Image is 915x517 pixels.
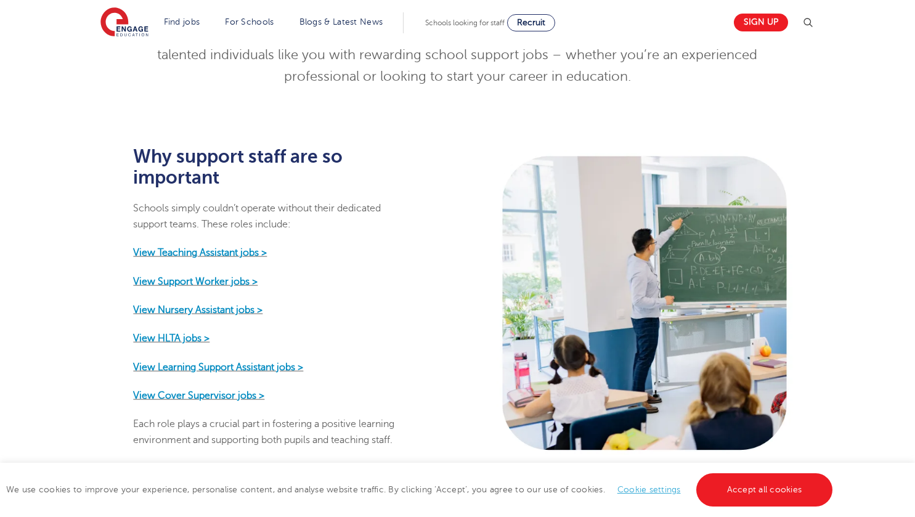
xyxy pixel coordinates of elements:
[299,17,383,26] a: Blogs & Latest News
[517,18,545,27] span: Recruit
[133,361,303,372] a: View Learning Support Assistant jobs >
[696,473,833,507] a: Accept all cookies
[507,14,555,31] a: Recruit
[133,145,343,187] strong: Why support staff are so important
[6,485,836,494] span: We use cookies to improve your experience, personalise content, and analyse website traffic. By c...
[164,17,200,26] a: Find jobs
[133,200,408,232] p: Schools simply couldn’t operate without their dedicated support teams. These roles include:
[133,416,408,449] p: Each role plays a crucial part in fostering a positive learning environment and supporting both p...
[133,333,209,344] a: View HLTA jobs >
[100,7,148,38] img: Engage Education
[425,18,505,27] span: Schools looking for staff
[133,304,262,315] a: View Nursery Assistant jobs >
[133,247,267,258] a: View Teaching Assistant jobs >
[225,17,274,26] a: For Schools
[133,275,258,287] a: View Support Worker jobs >
[133,389,264,401] a: View Cover Supervisor jobs >
[155,23,760,88] p: We understand just how essential these roles are. That’s why we’re dedicated to connecting talent...
[617,485,681,494] a: Cookie settings
[734,14,788,31] a: Sign up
